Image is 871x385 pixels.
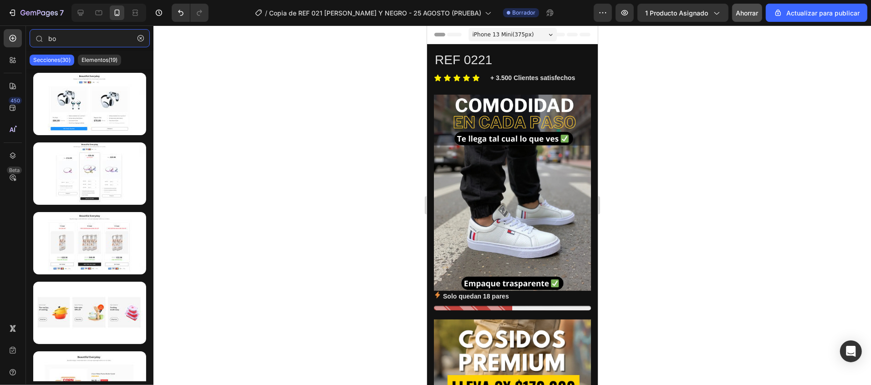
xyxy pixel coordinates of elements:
button: 7 [4,4,68,22]
button: 1 producto asignado [637,4,728,22]
font: Elementos(19) [81,56,117,63]
font: 7 [60,8,64,17]
button: Ahorrar [732,4,762,22]
font: Ahorrar [736,9,759,17]
font: 1 producto asignado [645,9,708,17]
input: Secciones y elementos de búsqueda [30,29,150,47]
font: Beta [9,167,20,173]
font: Actualizar para publicar [786,9,860,17]
font: / [265,9,267,17]
font: 450 [10,97,20,104]
font: Secciones(30) [33,56,71,63]
button: Actualizar para publicar [766,4,867,22]
font: Copia de REF 021 [PERSON_NAME] Y NEGRO - 25 AGOSTO (PRUEBA) [269,9,481,17]
font: Borrador [512,9,535,16]
div: Abrir Intercom Messenger [840,340,862,362]
div: Deshacer/Rehacer [172,4,209,22]
iframe: Área de diseño [427,25,598,385]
